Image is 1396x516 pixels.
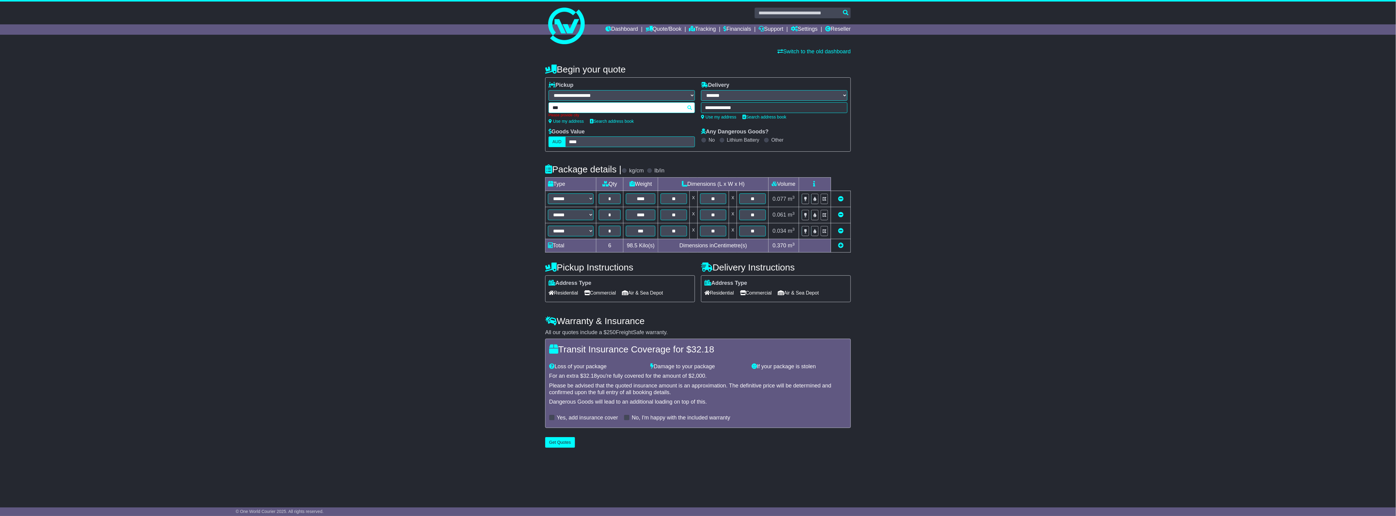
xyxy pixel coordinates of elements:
a: Search address book [742,115,786,119]
td: Total [545,239,596,253]
a: Search address book [590,119,634,124]
span: Commercial [584,288,616,298]
a: Financials [724,24,751,35]
span: © One World Courier 2025. All rights reserved. [236,509,324,514]
div: All our quotes include a $ FreightSafe warranty. [545,329,851,336]
span: m [788,228,795,234]
td: x [729,223,737,239]
a: Dashboard [605,24,638,35]
sup: 3 [792,227,795,231]
span: 0.061 [773,212,786,218]
button: Get Quotes [545,437,575,448]
a: Use my address [701,115,736,119]
div: If your package is stolen [749,363,850,370]
a: Remove this item [838,196,844,202]
h4: Pickup Instructions [545,262,695,272]
h4: Package details | [545,164,622,174]
a: Use my address [549,119,584,124]
td: x [689,223,697,239]
label: Delivery [701,82,729,89]
h4: Warranty & Insurance [545,316,851,326]
label: No [709,137,715,143]
a: Settings [791,24,818,35]
span: 32.18 [691,344,714,354]
a: Quote/Book [646,24,682,35]
label: Yes, add insurance cover [557,415,618,421]
label: Other [771,137,784,143]
span: Residential [704,288,734,298]
span: m [788,242,795,249]
a: Tracking [689,24,716,35]
a: Support [759,24,783,35]
h4: Delivery Instructions [701,262,851,272]
td: x [729,207,737,223]
span: Commercial [740,288,772,298]
td: Dimensions (L x W x H) [658,178,769,191]
label: Address Type [549,280,591,287]
span: 0.370 [773,242,786,249]
span: 0.077 [773,196,786,202]
td: x [689,207,697,223]
label: AUD [549,136,566,147]
a: Reseller [825,24,851,35]
div: For an extra $ you're fully covered for the amount of $ . [549,373,847,380]
h4: Begin your quote [545,64,851,74]
span: Residential [549,288,578,298]
td: x [689,191,697,207]
sup: 3 [792,211,795,216]
label: kg/cm [629,168,644,174]
sup: 3 [792,195,795,200]
label: Pickup [549,82,573,89]
span: m [788,196,795,202]
label: Lithium Battery [727,137,759,143]
typeahead: Please provide city [549,102,695,113]
td: Qty [596,178,623,191]
a: Add new item [838,242,844,249]
td: Dimensions in Centimetre(s) [658,239,769,253]
a: Remove this item [838,212,844,218]
label: Goods Value [549,129,585,135]
td: Weight [623,178,658,191]
div: Loss of your package [546,363,647,370]
span: 32.18 [583,373,597,379]
label: lb/in [654,168,665,174]
span: m [788,212,795,218]
span: Air & Sea Depot [622,288,663,298]
td: Kilo(s) [623,239,658,253]
div: Damage to your package [647,363,749,370]
span: 2,000 [692,373,705,379]
span: 0.034 [773,228,786,234]
div: Please provide city [549,113,695,117]
td: Type [545,178,596,191]
span: Air & Sea Depot [778,288,819,298]
span: 98.5 [627,242,637,249]
sup: 3 [792,242,795,246]
label: No, I'm happy with the included warranty [632,415,730,421]
td: Volume [768,178,799,191]
h4: Transit Insurance Coverage for $ [549,344,847,354]
label: Any Dangerous Goods? [701,129,769,135]
td: 6 [596,239,623,253]
div: Please be advised that the quoted insurance amount is an approximation. The definitive price will... [549,383,847,396]
label: Address Type [704,280,747,287]
span: 250 [607,329,616,335]
a: Switch to the old dashboard [778,48,851,55]
td: x [729,191,737,207]
div: Dangerous Goods will lead to an additional loading on top of this. [549,399,847,405]
a: Remove this item [838,228,844,234]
